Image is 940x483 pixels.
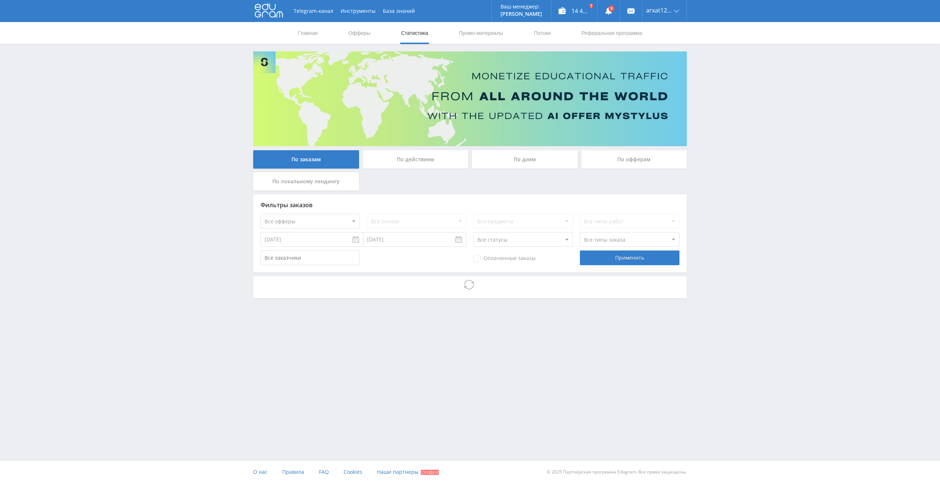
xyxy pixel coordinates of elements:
a: Наши партнеры Скидки [377,461,439,483]
span: Оплаченные заказы [473,255,536,262]
div: © 2025 Партнёрская программа Edugram. Все права защищены. [474,461,687,483]
span: О нас [253,468,268,475]
a: Правила [282,461,304,483]
a: Статистика [400,22,429,44]
a: Cookies [344,461,362,483]
p: Ваш менеджер: [501,4,542,10]
img: Banner [253,51,687,146]
div: По локальному лендингу [253,172,359,191]
span: Правила [282,468,304,475]
span: Cookies [344,468,362,475]
span: FAQ [319,468,329,475]
a: FAQ [319,461,329,483]
span: Скидки [421,470,439,475]
div: Применить [580,250,679,265]
div: Фильтры заказов [261,202,679,208]
div: По офферам [581,150,687,169]
span: Наши партнеры [377,468,419,475]
a: Промо-материалы [458,22,504,44]
div: По дням [472,150,578,169]
div: По заказам [253,150,359,169]
a: Реферальная программа [581,22,643,44]
span: arxat1268 [646,7,672,13]
a: Потоки [533,22,552,44]
a: Главная [297,22,318,44]
a: Офферы [348,22,371,44]
a: О нас [253,461,268,483]
div: По действиям [363,150,469,169]
input: Все заказчики [261,250,360,265]
p: [PERSON_NAME] [501,11,542,17]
